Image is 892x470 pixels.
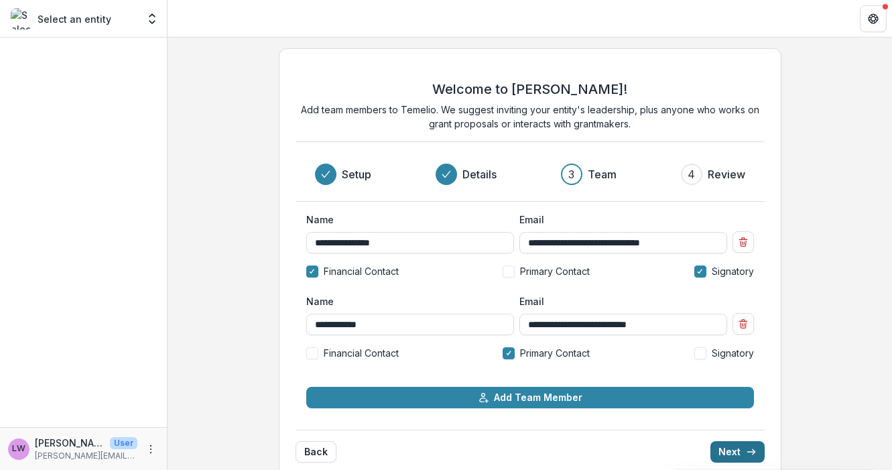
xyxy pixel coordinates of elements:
[35,450,137,462] p: [PERSON_NAME][EMAIL_ADDRESS][PERSON_NAME][DOMAIN_NAME]
[296,441,336,463] button: Back
[732,231,754,253] button: Remove team member
[860,5,887,32] button: Get Help
[315,164,745,185] div: Progress
[568,166,574,182] div: 3
[324,264,399,278] span: Financial Contact
[432,81,627,97] h2: Welcome to [PERSON_NAME]!
[12,445,25,453] div: Lesley Weinstein
[143,441,159,457] button: More
[306,387,754,408] button: Add Team Member
[296,103,765,131] p: Add team members to Temelio. We suggest inviting your entity's leadership, plus anyone who works ...
[35,436,105,450] p: [PERSON_NAME]
[520,264,590,278] span: Primary Contact
[520,346,590,360] span: Primary Contact
[324,346,399,360] span: Financial Contact
[712,346,754,360] span: Signatory
[519,294,719,308] label: Email
[143,5,162,32] button: Open entity switcher
[342,166,371,182] h3: Setup
[306,294,506,308] label: Name
[11,8,32,30] img: Select an entity
[688,166,695,182] div: 4
[110,437,137,449] p: User
[588,166,617,182] h3: Team
[462,166,497,182] h3: Details
[519,213,719,227] label: Email
[708,166,745,182] h3: Review
[712,264,754,278] span: Signatory
[732,313,754,335] button: Remove team member
[38,12,111,26] p: Select an entity
[306,213,506,227] label: Name
[710,441,765,463] button: Next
